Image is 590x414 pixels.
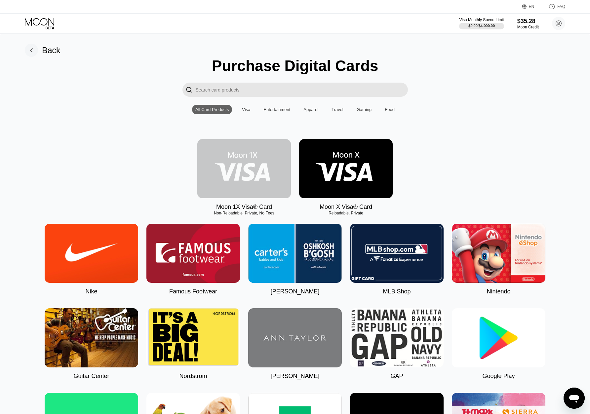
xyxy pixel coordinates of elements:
div: $0.00 / $4,000.00 [468,24,495,28]
div: Visa [239,105,254,114]
div: MLB Shop [383,288,411,295]
input: Search card products [196,83,408,97]
div: Entertainment [263,107,290,112]
div: Entertainment [260,105,294,114]
div: Nintendo [487,288,510,295]
div: FAQ [557,4,565,9]
div: Nordstrom [179,373,207,380]
div: Moon X Visa® Card [320,204,372,210]
div: Travel [332,107,343,112]
div: EN [529,4,534,9]
div: Apparel [300,105,322,114]
div: Back [42,46,60,55]
div: Nike [85,288,97,295]
div: [PERSON_NAME] [270,373,319,380]
div: Food [381,105,398,114]
div: Moon 1X Visa® Card [216,204,272,210]
div:  [182,83,196,97]
div: Visa [242,107,250,112]
div:  [186,86,192,94]
div: Non-Reloadable, Private, No Fees [197,211,291,215]
div: GAP [390,373,403,380]
div: [PERSON_NAME] [270,288,319,295]
div: Apparel [303,107,318,112]
div: $35.28Moon Credit [517,18,539,29]
div: Famous Footwear [169,288,217,295]
div: All Card Products [195,107,229,112]
div: Purchase Digital Cards [212,57,378,75]
div: FAQ [542,3,565,10]
div: Visa Monthly Spend Limit [459,18,504,22]
div: Travel [328,105,347,114]
div: Visa Monthly Spend Limit$0.00/$4,000.00 [459,18,504,29]
div: Reloadable, Private [299,211,393,215]
div: Guitar Center [73,373,109,380]
div: Back [25,44,60,57]
div: Food [385,107,395,112]
iframe: Button to launch messaging window [564,388,585,409]
div: Gaming [353,105,375,114]
div: Google Play [482,373,515,380]
div: EN [522,3,542,10]
div: $35.28 [517,18,539,25]
div: All Card Products [192,105,232,114]
div: Gaming [357,107,372,112]
div: Moon Credit [517,25,539,29]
